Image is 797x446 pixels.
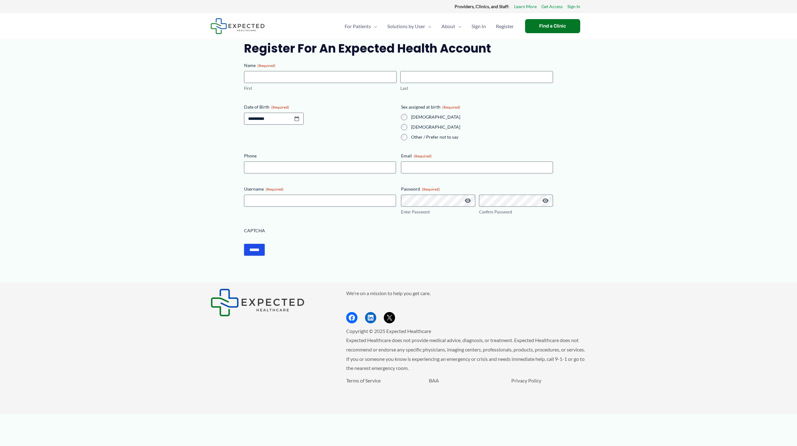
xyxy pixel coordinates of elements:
[401,209,475,215] label: Enter Password
[346,289,586,298] p: We're on a mission to help you get care.
[471,15,486,37] span: Sign In
[541,3,563,11] a: Get Access
[244,228,553,234] label: CAPTCHA
[455,4,509,9] strong: Providers, Clinics, and Staff:
[429,377,439,383] a: BAA
[266,187,284,192] span: (Required)
[244,186,396,192] label: Username
[244,104,396,110] label: Date of Birth
[244,153,396,159] label: Phone
[411,124,553,130] label: [DEMOGRAPHIC_DATA]
[346,376,586,399] aside: Footer Widget 3
[511,377,541,383] a: Privacy Policy
[211,289,305,316] img: Expected Healthcare Logo - side, dark font, small
[514,3,537,11] a: Learn More
[496,15,514,37] span: Register
[244,62,275,69] legend: Name
[542,197,549,204] button: Show Password
[271,105,289,110] span: (Required)
[401,186,440,192] legend: Password
[346,289,586,323] aside: Footer Widget 2
[258,63,275,68] span: (Required)
[244,85,397,91] label: First
[371,15,377,37] span: Menu Toggle
[411,114,553,120] label: [DEMOGRAPHIC_DATA]
[387,15,425,37] span: Solutions by User
[455,15,461,37] span: Menu Toggle
[400,85,553,91] label: Last
[525,19,580,33] a: Find a Clinic
[466,15,491,37] a: Sign In
[442,105,460,110] span: (Required)
[567,3,580,11] a: Sign In
[211,18,265,34] img: Expected Healthcare Logo - side, dark font, small
[340,15,519,37] nav: Primary Site Navigation
[464,197,471,204] button: Show Password
[340,15,382,37] a: For PatientsMenu Toggle
[411,134,553,140] label: Other / Prefer not to say
[422,187,440,192] span: (Required)
[401,104,460,110] legend: Sex assigned at birth
[346,328,431,334] span: Copyright © 2025 Expected Healthcare
[345,15,371,37] span: For Patients
[244,41,553,56] h2: Register for an Expected Health Account
[211,289,331,316] aside: Footer Widget 1
[436,15,466,37] a: AboutMenu Toggle
[346,337,585,371] span: Expected Healthcare does not provide medical advice, diagnosis, or treatment. Expected Healthcare...
[491,15,519,37] a: Register
[382,15,436,37] a: Solutions by UserMenu Toggle
[346,377,381,383] a: Terms of Service
[441,15,455,37] span: About
[401,153,553,159] label: Email
[425,15,431,37] span: Menu Toggle
[414,154,432,158] span: (Required)
[479,209,553,215] label: Confirm Password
